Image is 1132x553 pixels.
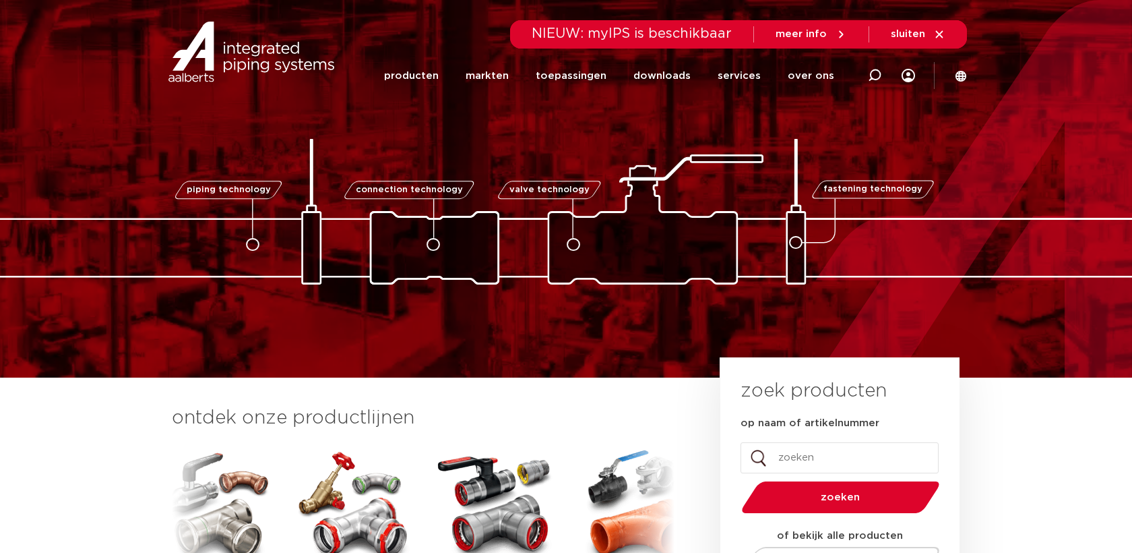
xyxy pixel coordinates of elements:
button: zoeken [736,480,945,515]
a: meer info [776,28,847,40]
input: zoeken [741,442,939,473]
span: piping technology [186,185,270,194]
a: over ons [788,50,834,102]
span: meer info [776,29,827,39]
a: markten [466,50,509,102]
a: downloads [633,50,691,102]
nav: Menu [384,50,834,102]
span: fastening technology [823,185,922,194]
a: toepassingen [536,50,606,102]
span: zoeken [776,492,905,502]
h3: ontdek onze productlijnen [172,405,674,432]
span: sluiten [891,29,925,39]
label: op naam of artikelnummer [741,417,879,430]
h3: zoek producten [741,378,887,405]
span: NIEUW: myIPS is beschikbaar [532,27,732,40]
a: services [718,50,761,102]
span: valve technology [509,185,589,194]
a: producten [384,50,439,102]
a: sluiten [891,28,945,40]
strong: of bekijk alle producten [777,531,903,541]
span: connection technology [356,185,463,194]
div: my IPS [902,49,915,103]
